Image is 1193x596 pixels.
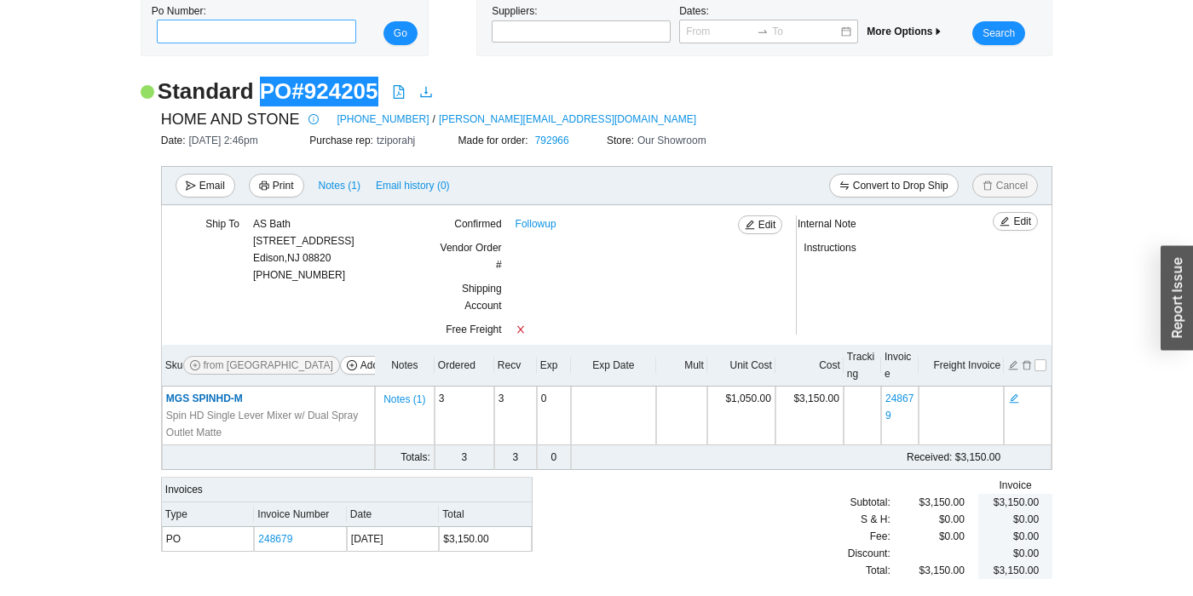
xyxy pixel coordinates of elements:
button: edit [1008,391,1020,403]
span: edit [1000,216,1010,228]
span: Print [273,177,294,194]
span: plus-circle [347,360,357,372]
td: 3 [435,445,494,470]
span: swap [839,181,850,192]
a: [PHONE_NUMBER] [337,111,429,128]
span: Discount: [848,545,890,562]
td: 0 [537,445,571,470]
th: Notes [375,345,435,387]
button: plus-circlefrom [GEOGRAPHIC_DATA] [183,356,340,375]
span: Store: [607,135,637,146]
span: Purchase rep: [309,135,377,146]
div: $0.00 [890,511,965,528]
button: edit [1007,358,1019,370]
td: [DATE] [347,527,439,552]
button: Search [972,21,1025,45]
span: Instructions [804,242,856,254]
span: Notes ( 1 ) [319,177,360,194]
button: delete [1021,358,1033,370]
span: HOME AND STONE [161,106,300,132]
button: Notes (1) [318,176,361,188]
a: 792966 [535,135,569,146]
div: $3,150.00 [890,562,965,579]
div: Suppliers: [487,3,675,45]
button: printerPrint [249,174,304,198]
span: Free Freight [446,324,501,335]
td: $3,150.00 [439,527,532,552]
span: Email [199,177,225,194]
th: Ordered [435,345,494,387]
td: $3,150.00 [656,445,1004,470]
span: Totals: [401,451,430,463]
td: PO [162,527,254,552]
div: Sku [165,356,372,375]
button: plus-circleAdd Items [340,356,413,375]
span: caret-right [933,26,943,37]
div: AS Bath [STREET_ADDRESS] Edison , NJ 08820 [253,215,354,266]
th: Tracking [844,345,881,387]
div: $3,150.00 [890,494,965,511]
div: $3,150.00 [992,562,1039,579]
div: $0.00 [992,511,1039,528]
span: MGS SPINHD-M [166,393,243,404]
div: Po Number: [152,3,351,45]
span: Invoice [1000,477,1032,494]
span: tziporahj [377,135,415,146]
td: $3,150.00 [775,387,844,445]
a: Followup [516,215,556,232]
button: Notes (1) [383,390,426,402]
span: Notes ( 1 ) [383,391,425,408]
span: close [516,324,526,335]
a: file-pdf [392,85,406,102]
th: Exp Date [571,345,656,387]
span: 3 [499,393,504,404]
a: 248679 [258,533,292,545]
th: Unit Cost [707,345,775,387]
th: Total [439,502,532,527]
input: To [772,23,839,40]
button: Email history (0) [375,174,451,198]
span: info-circle [304,114,323,124]
span: Vendor Order # [441,242,502,271]
span: edit [745,220,755,232]
span: Made for order: [458,135,532,146]
button: info-circle [300,107,324,131]
th: Freight Invoice [919,345,1004,387]
span: download [419,85,433,99]
td: $1,050.00 [707,387,775,445]
span: Confirmed [454,218,501,230]
th: Exp [537,345,571,387]
div: Invoices [162,477,532,502]
span: Spin HD Single Lever Mixer w/ Dual Spray Outlet Matte [166,407,371,441]
span: Shipping Account [462,283,502,312]
th: Cost [775,345,844,387]
span: Ship To [205,218,239,230]
button: sendEmail [176,174,235,198]
span: to [757,26,769,37]
span: More Options [867,26,942,37]
a: download [419,85,433,102]
td: 3 [435,387,494,445]
span: Subtotal: [850,494,890,511]
span: $0.00 [939,528,965,545]
span: send [186,181,196,192]
span: swap-right [757,26,769,37]
span: Internal Note [798,218,856,230]
span: Add Items [360,357,406,374]
th: Mult [656,345,707,387]
span: Received: [907,451,952,463]
div: [PHONE_NUMBER] [253,215,354,284]
div: Dates: [675,3,862,45]
th: Recv [494,345,537,387]
span: Total: [866,562,890,579]
span: printer [259,181,269,192]
a: [PERSON_NAME][EMAIL_ADDRESS][DOMAIN_NAME] [439,111,696,128]
button: swapConvert to Drop Ship [829,174,959,198]
span: Convert to Drop Ship [853,177,948,194]
input: From [686,23,753,40]
button: editEdit [738,215,783,234]
span: Email history (0) [376,177,450,194]
span: Edit [1013,213,1031,230]
span: Date: [161,135,189,146]
span: $0.00 [1013,530,1039,542]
